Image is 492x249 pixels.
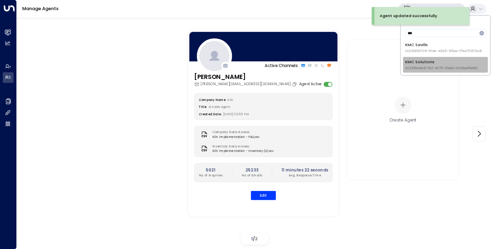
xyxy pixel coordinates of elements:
[380,13,438,19] div: Agent updated successfully.
[209,105,230,109] span: AI Sales Agent
[251,236,253,242] span: 1
[255,236,258,242] span: 2
[194,73,298,82] h3: [PERSON_NAME]
[405,49,482,53] span: ID: 29d18009-f04e-46e5-95aa-f7b470917cc8
[404,5,452,9] p: Kiln
[223,112,249,116] span: [DATE] 06:55 PM
[281,173,328,178] p: Avg. Response Time
[292,82,298,87] button: Copy
[299,82,322,87] label: Agent Active
[194,82,298,87] div: [PERSON_NAME][EMAIL_ADDRESS][DOMAIN_NAME]
[199,105,207,109] label: Title:
[242,167,262,173] h2: 25233
[405,66,478,71] span: ID: 288eb1a8-11cf-4676-9bbb-0c38edf1dfd2
[242,173,262,178] p: No. of Emails
[251,191,276,200] button: Edit
[389,117,416,123] div: Create Agent
[281,167,328,173] h2: 11 minutes 22 seconds
[212,144,271,149] label: Inventory Data Access:
[199,98,226,102] label: Company Name:
[212,149,274,153] span: Kiln Implementation - Inventory (4).csv
[398,3,465,15] button: Kiln1532e285-1129-4d72-8cc4-7db236beef8b
[212,134,259,139] span: Kiln Implementation - FAQ.csv
[241,233,268,245] div: /
[199,112,222,116] label: Created Date:
[265,63,298,68] p: Active Channels:
[405,42,482,53] div: KMC Savills
[405,59,478,71] div: KMC Solutions
[22,6,59,12] a: Manage Agents
[199,167,222,173] h2: 5021
[227,98,233,102] span: Kiln
[212,130,257,134] label: Company Data Access:
[199,173,222,178] p: No. of Inquiries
